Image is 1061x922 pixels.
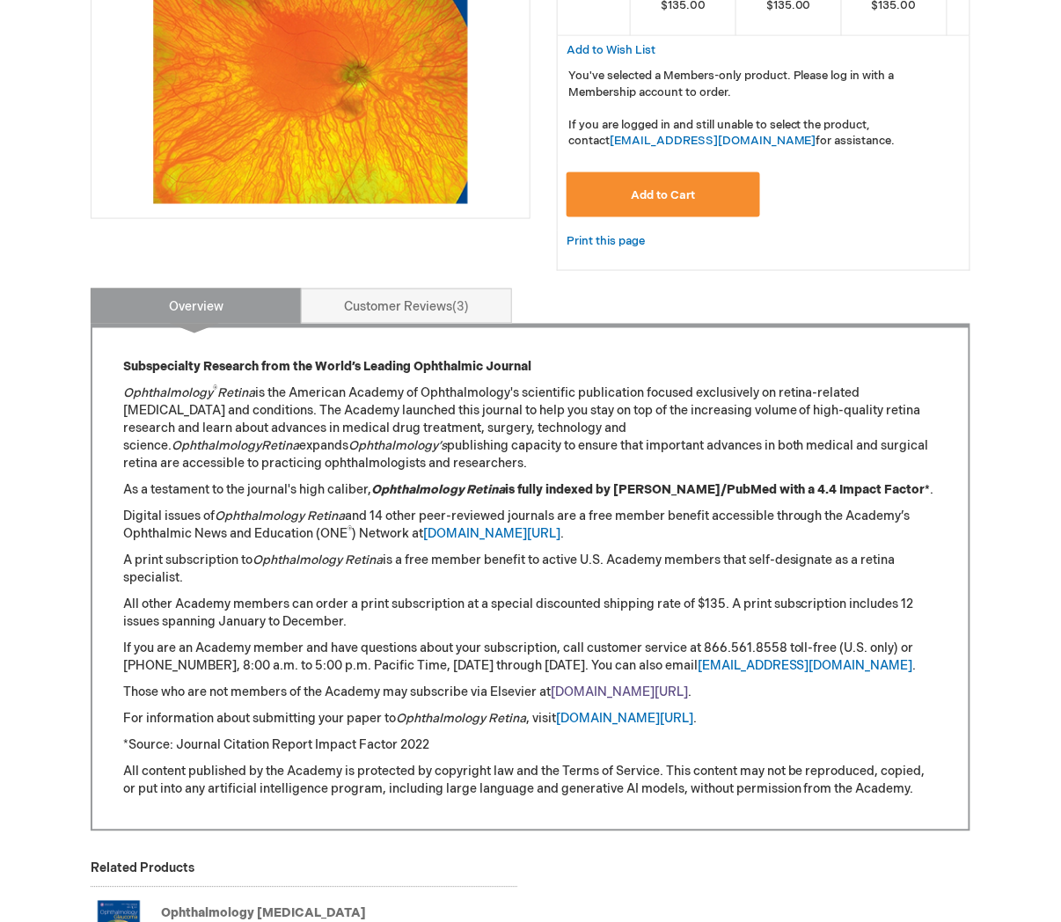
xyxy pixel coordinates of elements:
strong: Subspecialty Research from the World’s Leading Ophthalmic Journal [123,360,531,375]
a: Customer Reviews3 [301,289,512,324]
p: You've selected a Members-only product. Please log in with a Membership account to order. If you ... [568,68,959,150]
p: As a testament to the journal's high caliber, . [123,482,938,500]
a: Add to Wish List [567,42,655,57]
strong: is fully indexed by [PERSON_NAME]/PubMed with a 4.4 Impact Factor* [371,483,931,498]
a: Ophthalmology [MEDICAL_DATA] [161,906,366,921]
span: Add to Wish List [567,43,655,57]
p: All content published by the Academy is protected by copyright law and the Terms of Service. This... [123,764,938,799]
a: Print this page [567,230,645,252]
a: [EMAIL_ADDRESS][DOMAIN_NAME] [610,134,816,148]
em: Ophthalmology Retina [215,509,345,524]
em: Retina [466,483,505,498]
a: [DOMAIN_NAME][URL] [556,712,693,727]
em: Ophthalmology’s [348,439,447,454]
a: [EMAIL_ADDRESS][DOMAIN_NAME] [698,659,913,674]
em: Ophthalmology Retina [396,712,526,727]
em: Ophthalmology Retina [252,553,383,568]
p: For information about submitting your paper to , visit . [123,711,938,728]
p: Digital issues of and 14 other peer-reviewed journals are a free member benefit accessible throug... [123,509,938,544]
em: Ophthalmology [371,483,465,498]
a: [DOMAIN_NAME][URL] [423,527,560,542]
em: Ophthalmology [172,439,261,454]
a: Overview [91,289,302,324]
a: [DOMAIN_NAME][URL] [551,685,688,700]
p: A print subscription to is a free member benefit to active U.S. Academy members that self-designa... [123,552,938,588]
strong: Related Products [91,861,194,876]
p: If you are an Academy member and have questions about your subscription, call customer service at... [123,640,938,676]
p: is the American Academy of Ophthalmology's scientific publication focused exclusively on retina-r... [123,385,938,473]
em: Ophthalmology [123,386,213,401]
sup: ® [213,385,217,396]
p: *Source: Journal Citation Report Impact Factor 2022 [123,737,938,755]
p: Those who are not members of the Academy may subscribe via Elsevier at . [123,684,938,702]
span: 3 [452,300,469,315]
em: Retina [261,439,299,454]
p: All other Academy members can order a print subscription at a special discounted shipping rate of... [123,596,938,632]
sup: ® [348,526,352,537]
span: Add to Cart [631,188,695,202]
em: Retina [217,386,255,401]
button: Add to Cart [567,172,760,217]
